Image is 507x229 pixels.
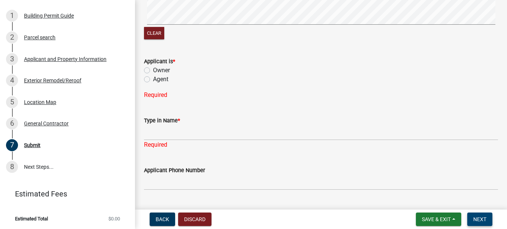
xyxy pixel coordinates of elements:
div: Parcel search [24,35,55,40]
label: Applicant Phone Number [144,168,205,173]
label: Applicant is [144,59,175,64]
div: 8 [6,161,18,173]
div: 4 [6,74,18,86]
button: Back [150,213,175,226]
span: Save & Exit [422,216,451,222]
label: Owner [153,66,170,75]
button: Clear [144,27,164,39]
div: Submit [24,143,40,148]
div: 1 [6,10,18,22]
div: Location Map [24,100,56,105]
span: $0.00 [108,216,120,221]
span: Next [473,216,486,222]
div: Exterior Remodel/Reroof [24,78,81,83]
div: Building Permit Guide [24,13,74,18]
div: 5 [6,96,18,108]
button: Next [467,213,492,226]
div: 7 [6,139,18,151]
div: Required [144,140,498,149]
a: Estimated Fees [6,186,123,201]
div: General Contractor [24,121,69,126]
button: Discard [178,213,211,226]
div: 2 [6,31,18,43]
label: Agent [153,75,168,84]
span: Estimated Total [15,216,48,221]
div: Required [144,91,498,100]
span: Back [156,216,169,222]
button: Save & Exit [416,213,461,226]
div: Applicant and Property Information [24,57,106,62]
label: Type in Name [144,118,180,123]
div: 3 [6,53,18,65]
div: 6 [6,117,18,129]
